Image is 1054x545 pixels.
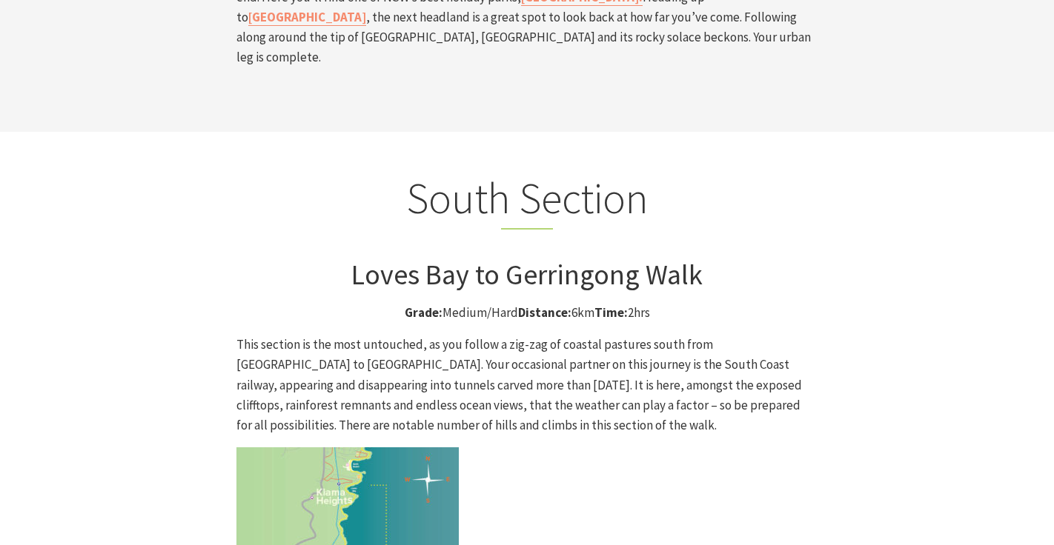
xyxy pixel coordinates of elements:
h3: Loves Bay to Gerringong Walk [236,258,818,292]
p: This section is the most untouched, as you follow a zig-zag of coastal pastures south from [GEOGR... [236,335,818,435]
p: Medium/Hard 6km 2hrs [236,303,818,323]
strong: Grade: [405,304,443,321]
strong: Time: [594,304,628,321]
strong: Distance: [518,304,571,321]
h2: South Section [236,173,818,230]
a: [GEOGRAPHIC_DATA] [248,9,366,26]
